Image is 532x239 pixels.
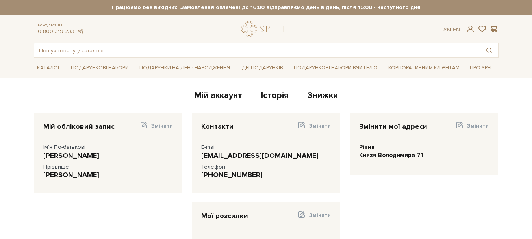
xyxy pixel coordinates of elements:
a: Історія [261,90,289,103]
span: Змінити [309,212,331,219]
a: Про Spell [467,62,498,74]
span: | [450,26,451,33]
a: Змінити [297,122,331,134]
a: Змінити [455,122,489,134]
a: Ідеї подарунків [237,62,286,74]
strong: Працюємо без вихідних. Замовлення оплачені до 16:00 відправляємо день в день, після 16:00 - насту... [34,4,499,11]
a: telegram [76,28,84,35]
a: logo [241,21,290,37]
span: Телефон [201,163,225,170]
input: Пошук товару у каталозі [34,43,480,57]
a: Подарунки на День народження [136,62,233,74]
a: Змінити [139,122,172,134]
span: Змінити [151,122,173,129]
div: [PHONE_NUMBER] [201,170,331,180]
div: Мій обліковий запис [43,122,115,131]
a: Мій аккаунт [195,90,242,103]
div: [PERSON_NAME] [43,170,173,180]
div: Ук [443,26,460,33]
a: Знижки [308,90,338,103]
div: [EMAIL_ADDRESS][DOMAIN_NAME] [201,151,331,160]
a: Корпоративним клієнтам [385,62,463,74]
div: Мої розсилки [201,211,248,220]
span: Змінити [309,122,331,129]
div: Рівне Князя Володимира 71 [359,144,489,159]
a: Подарункові набори Вчителю [291,61,381,74]
span: Прізвище [43,163,69,170]
a: Подарункові набори [68,62,132,74]
div: [PERSON_NAME] [43,151,173,160]
a: 0 800 319 233 [38,28,74,35]
a: Каталог [34,62,64,74]
a: En [453,26,460,33]
span: E-mail [201,144,216,150]
a: Змінити [297,211,331,224]
div: Змінити мої адреси [359,122,427,131]
button: Пошук товару у каталозі [480,43,498,57]
span: Консультація: [38,23,84,28]
span: Змінити [467,122,489,129]
span: Ім'я По-батькові [43,144,85,150]
div: Контакти [201,122,234,131]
